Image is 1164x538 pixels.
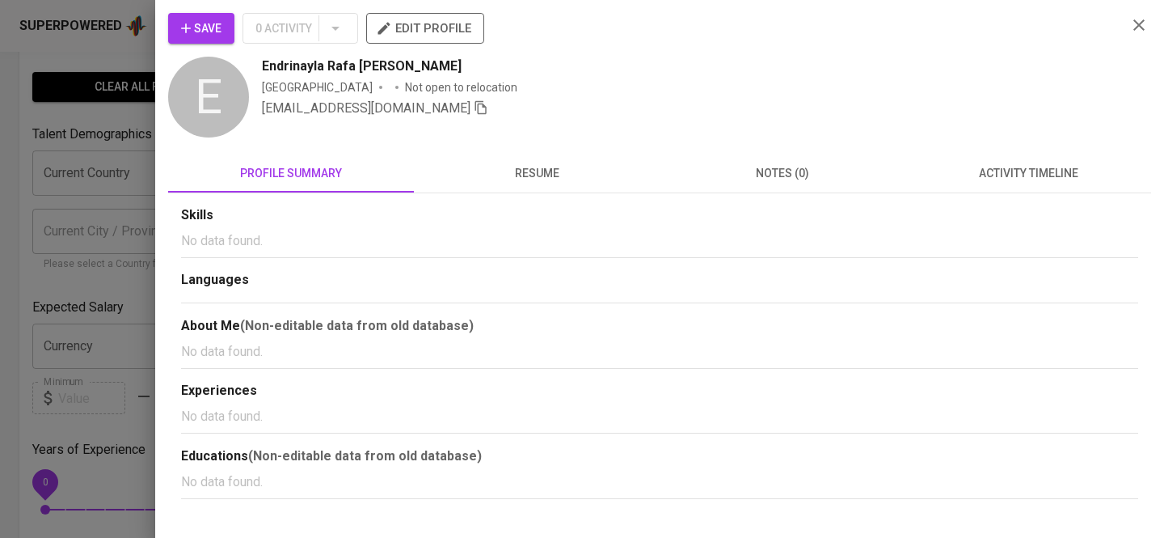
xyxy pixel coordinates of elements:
[181,231,1138,251] p: No data found.
[379,18,471,39] span: edit profile
[181,19,221,39] span: Save
[366,13,484,44] button: edit profile
[669,163,896,184] span: notes (0)
[405,79,517,95] p: Not open to relocation
[181,206,1138,225] div: Skills
[424,163,650,184] span: resume
[181,407,1138,426] p: No data found.
[248,448,482,464] b: (Non-editable data from old database)
[181,342,1138,362] p: No data found.
[240,318,474,333] b: (Non-editable data from old database)
[181,382,1138,400] div: Experiences
[168,13,234,44] button: Save
[262,57,462,76] span: Endrinayla Rafa [PERSON_NAME]
[181,271,1138,290] div: Languages
[168,57,249,138] div: E
[181,316,1138,336] div: About Me
[178,163,404,184] span: profile summary
[262,100,470,116] span: [EMAIL_ADDRESS][DOMAIN_NAME]
[181,447,1138,466] div: Educations
[915,163,1141,184] span: activity timeline
[366,21,484,34] a: edit profile
[262,79,373,95] div: [GEOGRAPHIC_DATA]
[181,472,1138,492] p: No data found.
